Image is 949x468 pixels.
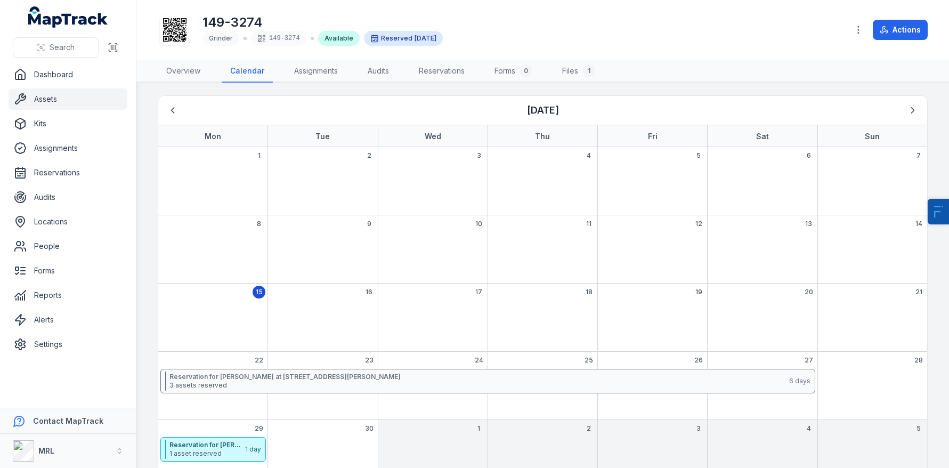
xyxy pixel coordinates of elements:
[475,288,482,296] span: 17
[873,20,928,40] button: Actions
[865,132,880,141] strong: Sun
[903,100,923,120] button: Next
[9,187,127,208] a: Audits
[415,34,436,43] time: 22/09/2025, 12:00:00 am
[209,34,233,42] span: Grinder
[257,220,261,228] span: 8
[535,132,550,141] strong: Thu
[916,151,921,160] span: 7
[9,236,127,257] a: People
[9,88,127,110] a: Assets
[410,60,473,83] a: Reservations
[648,132,658,141] strong: Fri
[805,356,813,365] span: 27
[585,356,593,365] span: 25
[694,356,703,365] span: 26
[807,424,811,433] span: 4
[695,220,702,228] span: 12
[367,151,371,160] span: 2
[805,288,813,296] span: 20
[158,60,209,83] a: Overview
[13,37,99,58] button: Search
[696,151,701,160] span: 5
[367,220,371,228] span: 9
[366,288,372,296] span: 16
[520,64,532,77] div: 0
[756,132,769,141] strong: Sat
[477,151,481,160] span: 3
[258,151,261,160] span: 1
[255,356,263,365] span: 22
[582,64,595,77] div: 1
[916,424,921,433] span: 5
[365,424,374,433] span: 30
[365,356,374,365] span: 23
[486,60,541,83] a: Forms0
[554,60,604,83] a: Files1
[9,138,127,159] a: Assignments
[315,132,330,141] strong: Tue
[169,441,244,449] strong: Reservation for [PERSON_NAME] at [GEOGRAPHIC_DATA]
[914,356,923,365] span: 28
[359,60,398,83] a: Audits
[205,132,221,141] strong: Mon
[169,373,788,381] strong: Reservation for [PERSON_NAME] at [STREET_ADDRESS][PERSON_NAME]
[9,64,127,85] a: Dashboard
[318,31,360,46] div: Available
[477,424,480,433] span: 1
[33,416,103,425] strong: Contact MapTrack
[586,220,591,228] span: 11
[695,288,702,296] span: 19
[475,220,482,228] span: 10
[696,424,701,433] span: 3
[807,151,811,160] span: 6
[9,211,127,232] a: Locations
[160,369,815,393] button: Reservation for [PERSON_NAME] at [STREET_ADDRESS][PERSON_NAME]3 assets reserved6 days
[222,60,273,83] a: Calendar
[9,162,127,183] a: Reservations
[587,424,591,433] span: 2
[586,288,593,296] span: 18
[587,151,591,160] span: 4
[251,31,306,46] div: 149-3274
[202,14,443,31] h1: 149-3274
[527,103,559,118] h3: [DATE]
[805,220,812,228] span: 13
[364,31,443,46] div: Reserved
[169,381,788,390] span: 3 assets reserved
[475,356,483,365] span: 24
[915,288,922,296] span: 21
[28,6,108,28] a: MapTrack
[286,60,346,83] a: Assignments
[169,449,244,458] span: 1 asset reserved
[425,132,441,141] strong: Wed
[9,113,127,134] a: Kits
[50,42,75,53] span: Search
[9,334,127,355] a: Settings
[255,424,263,433] span: 29
[38,446,54,455] strong: MRL
[256,288,263,296] span: 15
[415,34,436,42] span: [DATE]
[160,437,266,462] button: Reservation for [PERSON_NAME] at [GEOGRAPHIC_DATA]1 asset reserved1 day
[163,100,183,120] button: Previous
[9,260,127,281] a: Forms
[9,309,127,330] a: Alerts
[9,285,127,306] a: Reports
[915,220,922,228] span: 14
